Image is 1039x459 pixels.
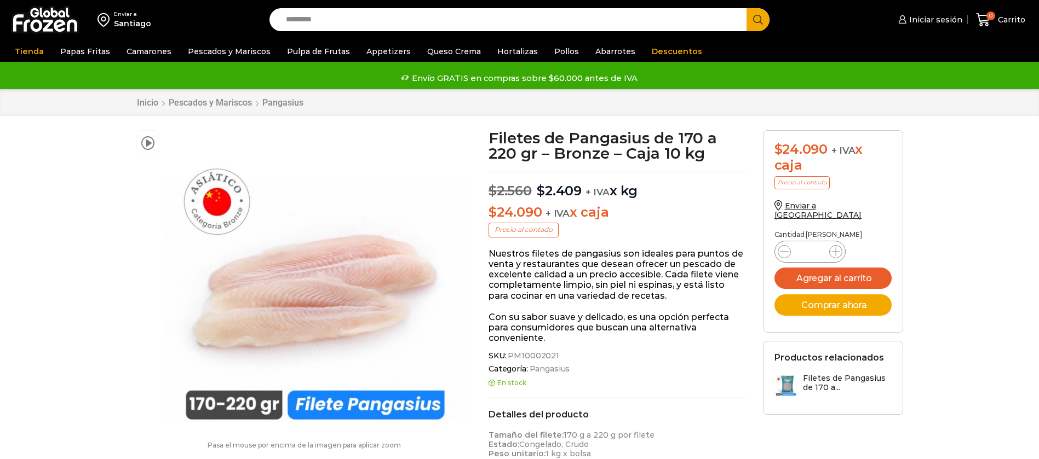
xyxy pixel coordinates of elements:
h3: Filetes de Pangasius de 170 a... [803,374,892,392]
span: 0 [986,11,995,20]
p: x caja [489,205,747,220]
div: Enviar a [114,10,151,18]
bdi: 24.090 [489,204,542,220]
strong: Peso unitario: [489,449,546,458]
span: $ [774,141,783,157]
div: x caja [774,142,892,173]
a: Pescados y Mariscos [182,41,276,62]
img: address-field-icon.svg [97,10,114,29]
span: + IVA [546,208,570,219]
a: Appetizers [361,41,416,62]
a: Inicio [136,97,159,108]
a: Papas Fritas [55,41,116,62]
h2: Detalles del producto [489,409,747,420]
span: + IVA [831,145,856,156]
p: Precio al contado [489,223,559,237]
button: Comprar ahora [774,294,892,316]
a: Filetes de Pangasius de 170 a... [774,374,892,397]
a: Enviar a [GEOGRAPHIC_DATA] [774,201,862,220]
bdi: 24.090 [774,141,828,157]
img: pescados-y-mariscos-2 [165,130,466,431]
a: Iniciar sesión [896,9,962,31]
p: Cantidad [PERSON_NAME] [774,231,892,239]
a: Camarones [121,41,177,62]
a: Pollos [549,41,584,62]
span: PM10002021 [506,351,559,361]
input: Product quantity [800,244,820,259]
a: Hortalizas [492,41,543,62]
h2: Productos relacionados [774,352,884,363]
button: Search button [747,8,770,31]
div: Santiago [114,18,151,29]
nav: Breadcrumb [136,97,304,108]
a: Tienda [9,41,49,62]
a: Pangasius [528,364,570,374]
span: $ [489,183,497,199]
a: 0 Carrito [973,7,1028,33]
span: $ [489,204,497,220]
a: Pescados y Mariscos [168,97,252,108]
h1: Filetes de Pangasius de 170 a 220 gr – Bronze – Caja 10 kg [489,130,747,161]
span: + IVA [585,187,610,197]
span: SKU: [489,351,747,361]
a: Abarrotes [590,41,641,62]
bdi: 2.560 [489,183,532,199]
span: Carrito [995,14,1025,25]
strong: Estado: [489,439,519,449]
p: En stock [489,379,747,387]
p: Con su sabor suave y delicado, es una opción perfecta para consumidores que buscan una alternativ... [489,312,747,344]
p: Nuestros filetes de pangasius son ideales para puntos de venta y restaurantes que desean ofrecer ... [489,248,747,301]
bdi: 2.409 [537,183,582,199]
a: Pulpa de Frutas [282,41,355,62]
p: Precio al contado [774,176,830,189]
button: Agregar al carrito [774,268,892,289]
span: Iniciar sesión [906,14,962,25]
strong: Tamaño del filete: [489,430,564,440]
a: Descuentos [646,41,708,62]
span: $ [537,183,545,199]
p: Pasa el mouse por encima de la imagen para aplicar zoom [136,441,473,449]
a: Queso Crema [422,41,486,62]
a: Pangasius [262,97,304,108]
span: Categoría: [489,364,747,374]
p: x kg [489,172,747,199]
